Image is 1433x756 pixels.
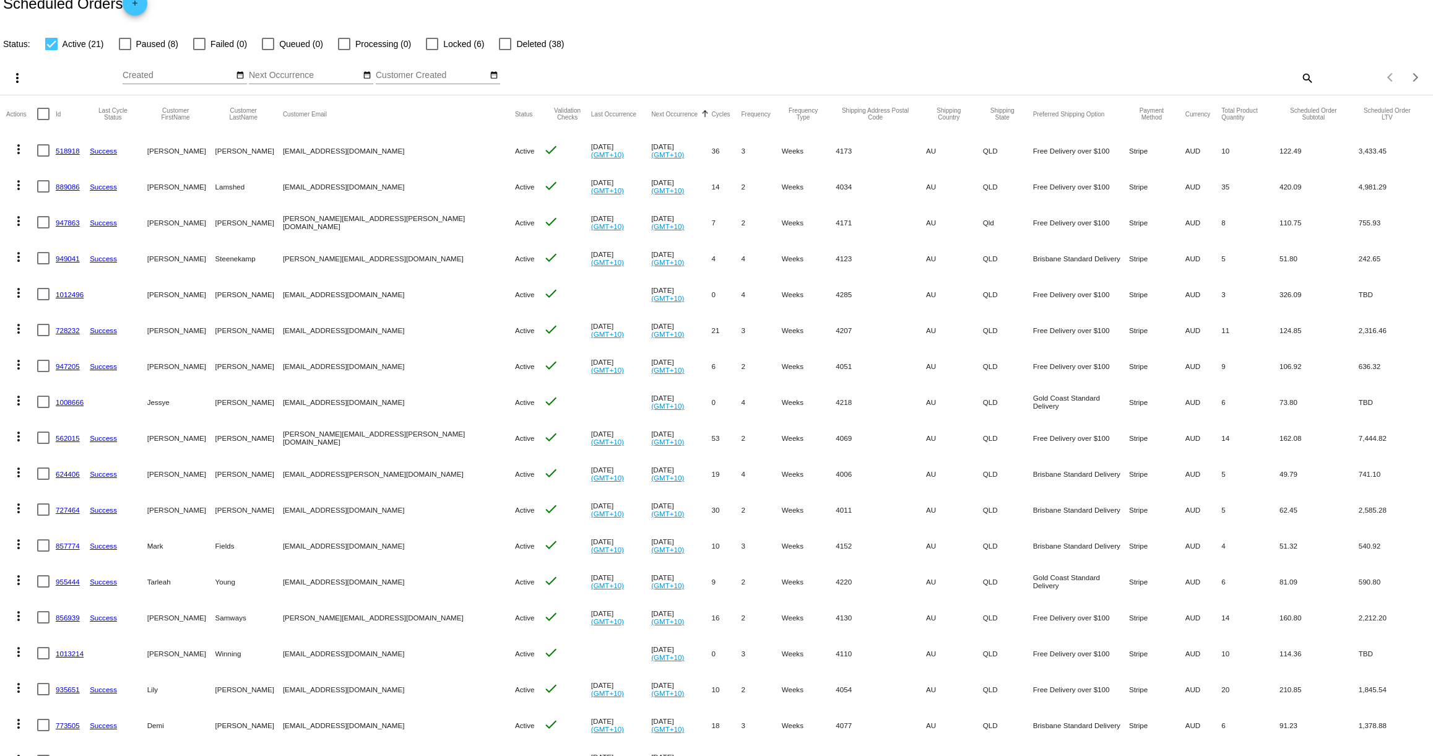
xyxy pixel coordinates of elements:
mat-cell: Stripe [1129,133,1185,168]
button: Change sorting for CustomerLastName [215,107,272,121]
mat-cell: [PERSON_NAME] [147,276,215,312]
button: Change sorting for FrequencyType [782,107,825,121]
button: Change sorting for Status [515,110,532,118]
mat-cell: [PERSON_NAME] [215,348,283,384]
mat-cell: Gold Coast Standard Delivery [1033,384,1129,420]
mat-cell: [DATE] [651,420,711,456]
mat-cell: Stripe [1129,492,1185,528]
mat-cell: Mark [147,528,215,563]
mat-cell: Young [215,563,283,599]
mat-cell: [PERSON_NAME] [215,384,283,420]
a: (GMT+10) [591,510,624,518]
mat-cell: [PERSON_NAME] [215,133,283,168]
mat-icon: more_vert [11,178,26,193]
a: 624406 [56,470,80,478]
mat-cell: Weeks [782,348,836,384]
mat-cell: [PERSON_NAME] [147,492,215,528]
a: 1008666 [56,398,84,406]
mat-cell: 4011 [836,492,926,528]
mat-cell: [EMAIL_ADDRESS][DOMAIN_NAME] [283,384,515,420]
mat-cell: 2 [741,168,781,204]
button: Change sorting for CustomerFirstName [147,107,204,121]
mat-cell: Weeks [782,204,836,240]
a: 727464 [56,506,80,514]
mat-cell: AUD [1185,204,1222,240]
a: 518918 [56,147,80,155]
mat-cell: 35 [1221,168,1279,204]
mat-cell: [PERSON_NAME] [147,240,215,276]
mat-cell: [EMAIL_ADDRESS][DOMAIN_NAME] [283,492,515,528]
mat-cell: [PERSON_NAME] [147,133,215,168]
mat-cell: Weeks [782,528,836,563]
mat-cell: AUD [1185,528,1222,563]
mat-cell: Weeks [782,240,836,276]
mat-cell: [PERSON_NAME][EMAIL_ADDRESS][DOMAIN_NAME] [283,240,515,276]
mat-icon: date_range [490,71,498,80]
mat-cell: QLD [983,563,1033,599]
mat-cell: [DATE] [651,492,711,528]
mat-cell: [DATE] [591,563,651,599]
mat-cell: Stripe [1129,420,1185,456]
mat-cell: QLD [983,276,1033,312]
mat-cell: 5 [1221,456,1279,492]
mat-cell: 420.09 [1279,168,1359,204]
mat-icon: more_vert [11,393,26,408]
mat-cell: [EMAIL_ADDRESS][PERSON_NAME][DOMAIN_NAME] [283,456,515,492]
a: (GMT+10) [651,294,684,302]
mat-cell: [PERSON_NAME] [215,492,283,528]
mat-cell: 53 [711,420,741,456]
button: Change sorting for Cycles [711,110,730,118]
mat-cell: 11 [1221,312,1279,348]
a: (GMT+10) [591,366,624,374]
button: Change sorting for CurrencyIso [1185,110,1211,118]
a: (GMT+10) [651,438,684,446]
mat-cell: 4123 [836,240,926,276]
mat-cell: Stripe [1129,528,1185,563]
mat-cell: 9 [711,563,741,599]
button: Change sorting for NextOccurrenceUtc [651,110,698,118]
button: Change sorting for Id [56,110,61,118]
mat-cell: 4 [1221,528,1279,563]
mat-cell: 2 [741,420,781,456]
a: Success [90,470,117,478]
input: Created [123,71,234,80]
mat-cell: Weeks [782,492,836,528]
mat-cell: [DATE] [651,312,711,348]
a: Success [90,254,117,263]
mat-cell: 4218 [836,384,926,420]
mat-icon: more_vert [11,321,26,336]
mat-cell: 4,981.29 [1359,168,1427,204]
a: Success [90,147,117,155]
mat-cell: QLD [983,528,1033,563]
mat-cell: [DATE] [651,168,711,204]
mat-cell: AUD [1185,240,1222,276]
a: 949041 [56,254,80,263]
mat-cell: QLD [983,168,1033,204]
mat-cell: [DATE] [591,420,651,456]
mat-cell: 10 [1221,133,1279,168]
mat-cell: 3 [741,528,781,563]
a: (GMT+10) [651,474,684,482]
mat-icon: more_vert [11,214,26,228]
mat-cell: 4069 [836,420,926,456]
mat-cell: 14 [711,168,741,204]
mat-icon: more_vert [11,465,26,480]
a: Success [90,362,117,370]
mat-cell: Stripe [1129,312,1185,348]
mat-cell: [PERSON_NAME] [147,204,215,240]
a: (GMT+10) [591,150,624,159]
a: 728232 [56,326,80,334]
button: Change sorting for ShippingCountry [926,107,972,121]
mat-cell: AU [926,420,983,456]
mat-cell: TBD [1359,384,1427,420]
mat-cell: AU [926,168,983,204]
a: 889086 [56,183,80,191]
mat-cell: [PERSON_NAME] [215,276,283,312]
a: (GMT+10) [591,474,624,482]
mat-cell: 124.85 [1279,312,1359,348]
mat-cell: Stripe [1129,563,1185,599]
mat-cell: AUD [1185,456,1222,492]
mat-cell: [DATE] [591,528,651,563]
mat-cell: Brisbane Standard Delivery [1033,240,1129,276]
mat-cell: 110.75 [1279,204,1359,240]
